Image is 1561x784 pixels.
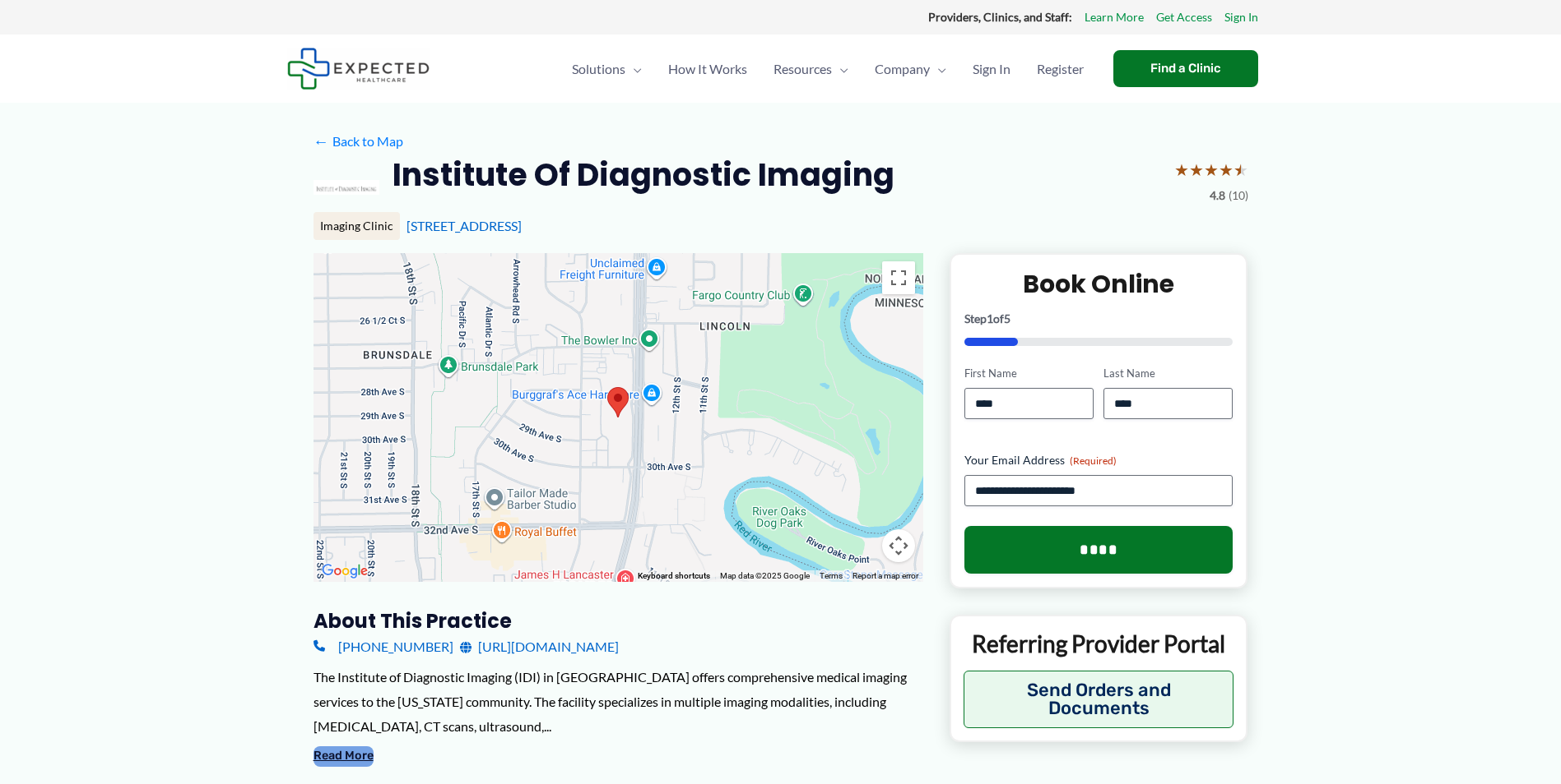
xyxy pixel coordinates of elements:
[973,40,1010,98] span: Sign In
[853,571,918,580] a: Report a map error
[407,218,522,233] a: [STREET_ADDRESS]
[760,40,862,98] a: ResourcesMenu Toggle
[964,629,1234,658] p: Referring Provider Portal
[1113,50,1258,87] a: Find a Clinic
[875,40,930,98] span: Company
[559,40,655,98] a: SolutionsMenu Toggle
[638,570,710,582] button: Keyboard shortcuts
[928,10,1072,24] strong: Providers, Clinics, and Staff:
[1229,185,1248,206] span: (10)
[625,40,642,98] span: Menu Toggle
[930,40,946,98] span: Menu Toggle
[559,40,1097,98] nav: Primary Site Navigation
[964,313,1233,325] p: Step of
[964,452,1233,468] label: Your Email Address
[820,571,843,580] a: Terms (opens in new tab)
[314,634,453,659] a: [PHONE_NUMBER]
[1174,154,1189,185] span: ★
[460,634,619,659] a: [URL][DOMAIN_NAME]
[314,746,374,766] button: Read More
[1085,7,1144,28] a: Learn More
[1156,7,1212,28] a: Get Access
[1070,454,1117,467] span: (Required)
[318,560,372,582] img: Google
[959,40,1024,98] a: Sign In
[314,133,329,149] span: ←
[318,560,372,582] a: Open this area in Google Maps (opens a new window)
[287,48,430,90] img: Expected Healthcare Logo - side, dark font, small
[964,671,1234,728] button: Send Orders and Documents
[774,40,832,98] span: Resources
[987,311,993,325] span: 1
[1024,40,1097,98] a: Register
[314,665,923,738] div: The Institute of Diagnostic Imaging (IDI) in [GEOGRAPHIC_DATA] offers comprehensive medical imagi...
[393,154,894,195] h2: Institute of Diagnostic Imaging
[964,366,1094,381] label: First Name
[964,268,1233,300] h2: Book Online
[1004,311,1010,325] span: 5
[882,261,915,294] button: Toggle fullscreen view
[1204,154,1219,185] span: ★
[572,40,625,98] span: Solutions
[862,40,959,98] a: CompanyMenu Toggle
[1189,154,1204,185] span: ★
[720,571,810,580] span: Map data ©2025 Google
[1219,154,1233,185] span: ★
[314,608,923,634] h3: About this practice
[1224,7,1258,28] a: Sign In
[655,40,760,98] a: How It Works
[1233,154,1248,185] span: ★
[668,40,747,98] span: How It Works
[882,529,915,562] button: Map camera controls
[1103,366,1233,381] label: Last Name
[832,40,848,98] span: Menu Toggle
[1037,40,1084,98] span: Register
[314,129,403,154] a: ←Back to Map
[1210,185,1225,206] span: 4.8
[314,212,400,240] div: Imaging Clinic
